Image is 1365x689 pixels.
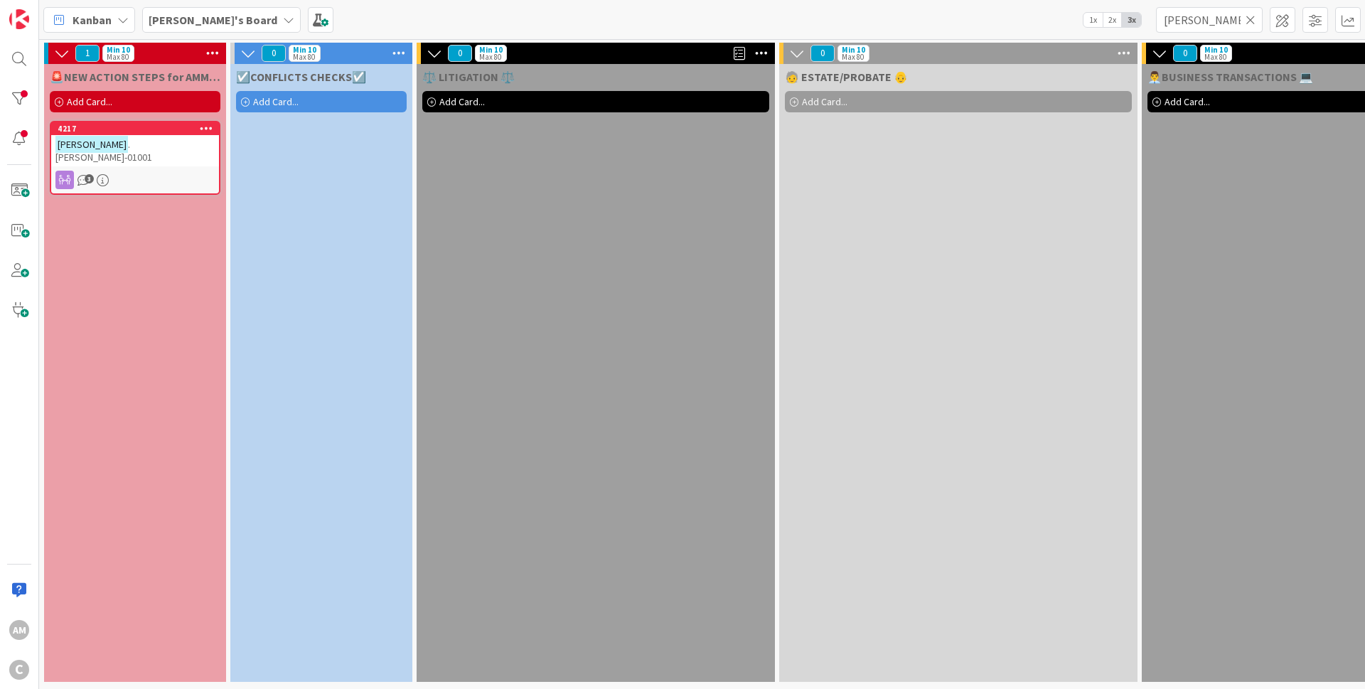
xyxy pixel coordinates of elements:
[448,45,472,62] span: 0
[85,174,94,183] span: 3
[55,136,128,152] mark: [PERSON_NAME]
[9,660,29,680] div: C
[1156,7,1263,33] input: Quick Filter...
[842,46,865,53] div: Min 10
[479,46,503,53] div: Min 10
[58,124,219,134] div: 4217
[51,122,219,135] div: 4217
[262,45,286,62] span: 0
[107,53,129,60] div: Max 80
[9,620,29,640] div: AM
[1204,53,1226,60] div: Max 80
[785,70,908,84] span: 🧓 ESTATE/PROBATE 👴
[842,53,864,60] div: Max 80
[1147,70,1313,84] span: 👨‍💼BUSINESS TRANSACTIONS 💻
[293,46,316,53] div: Min 10
[1165,95,1210,108] span: Add Card...
[75,45,100,62] span: 1
[810,45,835,62] span: 0
[253,95,299,108] span: Add Card...
[107,46,130,53] div: Min 10
[73,11,112,28] span: Kanban
[1103,13,1122,27] span: 2x
[293,53,315,60] div: Max 80
[149,13,277,27] b: [PERSON_NAME]'s Board
[422,70,515,84] span: ⚖️ LITIGATION ⚖️
[55,138,152,164] span: .[PERSON_NAME]-01001
[802,95,847,108] span: Add Card...
[1204,46,1228,53] div: Min 10
[9,9,29,29] img: Visit kanbanzone.com
[479,53,501,60] div: Max 80
[51,122,219,166] div: 4217[PERSON_NAME].[PERSON_NAME]-01001
[1173,45,1197,62] span: 0
[236,70,366,84] span: ☑️CONFLICTS CHECKS☑️
[1083,13,1103,27] span: 1x
[1122,13,1141,27] span: 3x
[50,70,220,84] span: 🚨NEW ACTION STEPS for AMM🚨
[67,95,112,108] span: Add Card...
[439,95,485,108] span: Add Card...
